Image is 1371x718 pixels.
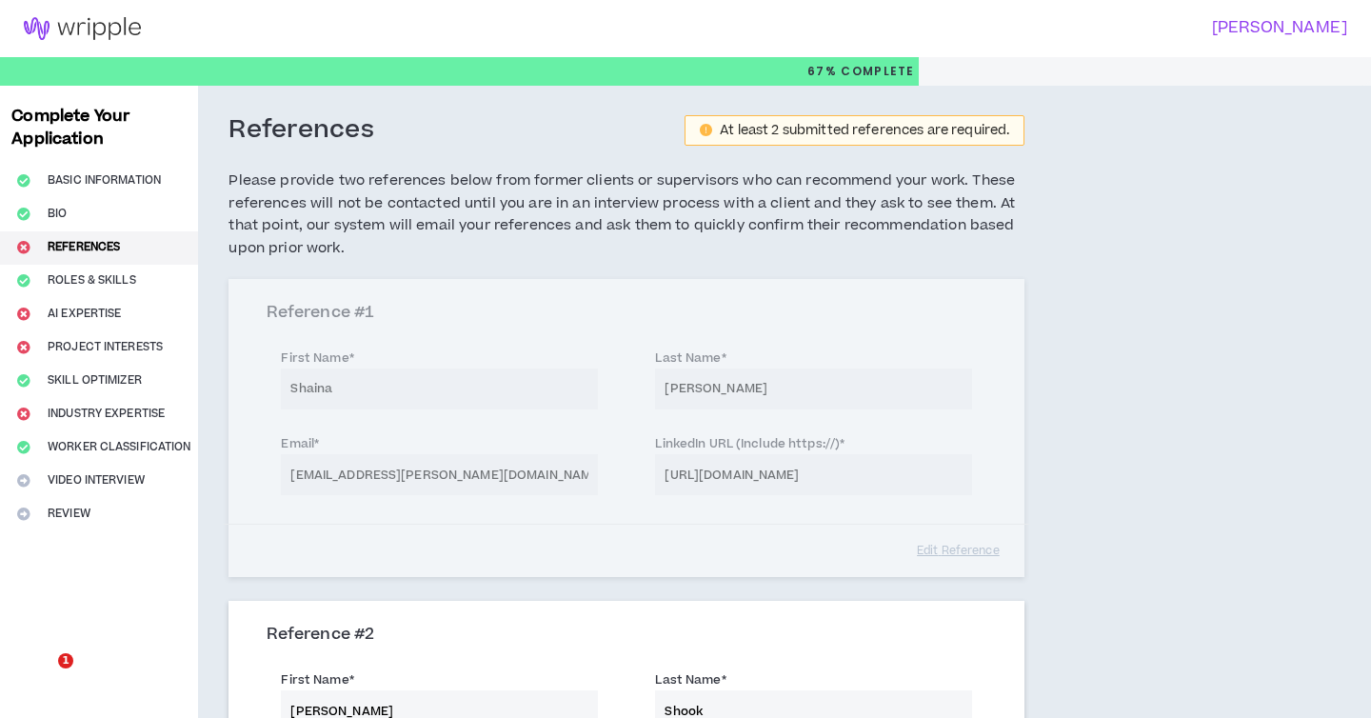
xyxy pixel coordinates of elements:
[228,170,1024,260] h5: Please provide two references below from former clients or supervisors who can recommend your wor...
[58,653,73,668] span: 1
[267,625,986,646] h3: Reference # 2
[281,665,353,695] label: First Name
[655,665,725,695] label: Last Name
[807,57,915,86] p: 67%
[674,19,1348,37] h3: [PERSON_NAME]
[720,124,1009,137] div: At least 2 submitted references are required.
[228,114,374,147] h3: References
[700,124,712,136] span: exclamation-circle
[19,653,65,699] iframe: Intercom live chat
[4,105,194,150] h3: Complete Your Application
[837,63,915,80] span: Complete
